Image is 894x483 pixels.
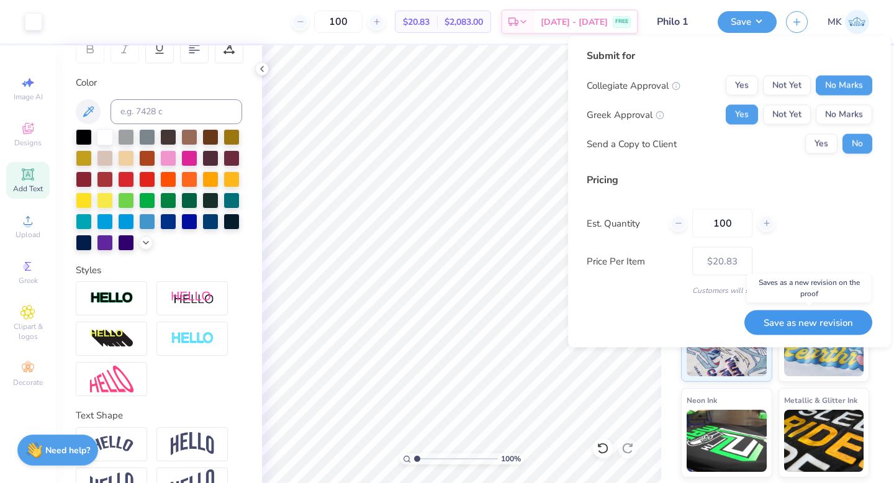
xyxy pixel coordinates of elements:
span: [DATE] - [DATE] [541,16,608,29]
div: Collegiate Approval [587,78,680,93]
span: Designs [14,138,42,148]
button: Yes [726,105,758,125]
button: Save [718,11,777,33]
button: Yes [805,134,838,154]
img: Free Distort [90,366,133,392]
div: Greek Approval [587,107,664,122]
div: Styles [76,263,242,278]
button: No Marks [816,105,872,125]
span: Add Text [13,184,43,194]
div: Submit for [587,48,872,63]
span: FREE [615,17,628,26]
span: 100 % [501,453,521,464]
span: Metallic & Glitter Ink [784,394,857,407]
span: Neon Ink [687,394,717,407]
button: Save as new revision [744,310,872,335]
img: Arc [90,436,133,453]
img: Negative Space [171,332,214,346]
img: Stroke [90,291,133,305]
span: $20.83 [403,16,430,29]
span: Decorate [13,377,43,387]
input: Untitled Design [648,9,708,34]
img: Meredith Kessler [845,10,869,34]
span: Upload [16,230,40,240]
span: Clipart & logos [6,322,50,341]
input: – – [314,11,363,33]
input: – – [692,209,752,238]
button: No [842,134,872,154]
img: Neon Ink [687,410,767,472]
div: Customers will see this price on HQ. [587,285,872,296]
span: $2,083.00 [445,16,483,29]
img: Shadow [171,291,214,306]
label: Est. Quantity [587,216,661,230]
button: Yes [726,76,758,96]
label: Price Per Item [587,254,683,268]
div: Pricing [587,173,872,187]
div: Text Shape [76,409,242,423]
span: Greek [19,276,38,286]
span: Image AI [14,92,43,102]
div: Saves as a new revision on the proof [747,274,871,302]
button: Not Yet [763,76,811,96]
input: e.g. 7428 c [111,99,242,124]
a: MK [828,10,869,34]
strong: Need help? [45,445,90,456]
img: Arch [171,432,214,456]
button: Not Yet [763,105,811,125]
button: No Marks [816,76,872,96]
img: Metallic & Glitter Ink [784,410,864,472]
img: 3d Illusion [90,329,133,349]
div: Send a Copy to Client [587,137,677,151]
div: Color [76,76,242,90]
span: MK [828,15,842,29]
